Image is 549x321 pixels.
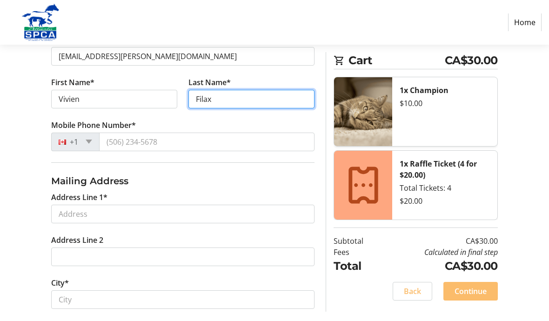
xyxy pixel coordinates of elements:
[445,52,498,69] span: CA$30.00
[404,286,421,297] span: Back
[381,247,498,258] td: Calculated in final step
[51,120,136,131] label: Mobile Phone Number*
[51,174,315,188] h3: Mailing Address
[7,4,74,41] img: Alberta SPCA's Logo
[51,290,315,309] input: City
[334,247,381,258] td: Fees
[400,182,489,194] div: Total Tickets: 4
[334,235,381,247] td: Subtotal
[334,258,381,274] td: Total
[381,258,498,274] td: CA$30.00
[51,277,69,288] label: City*
[348,52,444,69] span: Cart
[400,85,449,95] strong: 1x Champion
[400,195,489,207] div: $20.00
[455,286,487,297] span: Continue
[51,77,94,88] label: First Name*
[99,133,315,151] input: (506) 234-5678
[400,98,489,109] div: $10.00
[334,77,392,146] img: Champion
[381,235,498,247] td: CA$30.00
[508,13,542,31] a: Home
[400,159,477,180] strong: 1x Raffle Ticket (4 for $20.00)
[51,205,315,223] input: Address
[51,234,103,246] label: Address Line 2
[443,282,498,301] button: Continue
[51,192,107,203] label: Address Line 1*
[188,77,231,88] label: Last Name*
[393,282,432,301] button: Back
